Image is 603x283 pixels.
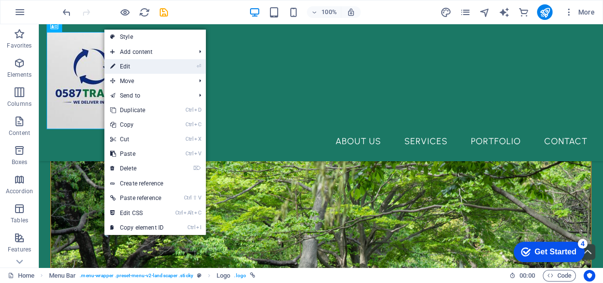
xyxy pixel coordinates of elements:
[104,117,169,132] a: CtrlCCopy
[194,150,201,157] i: V
[12,158,28,166] p: Boxes
[72,2,82,12] div: 4
[321,6,337,18] h6: 100%
[8,246,31,253] p: Features
[119,6,131,18] button: Click here to leave preview mode and continue editing
[307,6,341,18] button: 100%
[104,88,191,103] a: Send to
[104,176,206,191] a: Create reference
[7,100,32,108] p: Columns
[498,7,509,18] i: AI Writer
[8,5,79,25] div: Get Started 4 items remaining, 20% complete
[479,6,490,18] button: navigator
[217,270,230,282] span: Click to select. Double-click to edit
[193,195,197,201] i: ⇧
[194,136,201,142] i: X
[459,7,470,18] i: Pages (Ctrl+Alt+S)
[543,270,576,282] button: Code
[187,224,195,231] i: Ctrl
[584,270,595,282] button: Usercentrics
[104,132,169,147] a: CtrlXCut
[193,165,201,171] i: ⌦
[498,6,510,18] button: text_generator
[61,7,72,18] i: Undo: Hover/Active ($color-primary -> rgba(27,120,101,0)) (Ctrl+Z)
[185,107,193,113] i: Ctrl
[459,6,471,18] button: pages
[196,224,201,231] i: I
[197,273,201,278] i: This element is a customizable preset
[194,210,201,216] i: C
[185,136,193,142] i: Ctrl
[104,220,169,235] a: CtrlICopy element ID
[479,7,490,18] i: Navigator
[158,7,169,18] i: Save (Ctrl+S)
[197,63,201,69] i: ⏎
[138,6,150,18] button: reload
[104,147,169,161] a: CtrlVPaste
[49,270,255,282] nav: breadcrumb
[104,191,169,205] a: Ctrl⇧VPaste reference
[518,7,529,18] i: Commerce
[547,270,571,282] span: Code
[104,161,169,176] a: ⌦Delete
[198,195,201,201] i: V
[104,206,169,220] a: CtrlAltCEdit CSS
[29,11,71,19] div: Get Started
[347,8,355,17] i: On resize automatically adjust zoom level to fit chosen device.
[104,30,206,44] a: Style
[104,45,191,59] span: Add content
[9,129,30,137] p: Content
[158,6,169,18] button: save
[185,121,193,128] i: Ctrl
[8,270,34,282] a: Click to cancel selection. Double-click to open Pages
[184,210,193,216] i: Alt
[184,195,192,201] i: Ctrl
[6,187,33,195] p: Accordion
[104,59,169,74] a: ⏎Edit
[560,4,599,20] button: More
[49,270,76,282] span: Click to select. Double-click to edit
[11,216,28,224] p: Tables
[194,121,201,128] i: C
[539,7,550,18] i: Publish
[175,210,183,216] i: Ctrl
[80,270,193,282] span: . menu-wrapper .preset-menu-v2-landscaper .sticky
[104,103,169,117] a: CtrlDDuplicate
[440,6,452,18] button: design
[564,7,595,17] span: More
[250,273,255,278] i: This element is linked
[519,270,535,282] span: 00 00
[518,6,529,18] button: commerce
[194,107,201,113] i: D
[104,74,191,88] span: Move
[526,272,528,279] span: :
[537,4,553,20] button: publish
[509,270,535,282] h6: Session time
[440,7,451,18] i: Design (Ctrl+Alt+Y)
[234,270,246,282] span: . logo
[185,150,193,157] i: Ctrl
[7,71,32,79] p: Elements
[139,7,150,18] i: Reload page
[7,42,32,50] p: Favorites
[61,6,72,18] button: undo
